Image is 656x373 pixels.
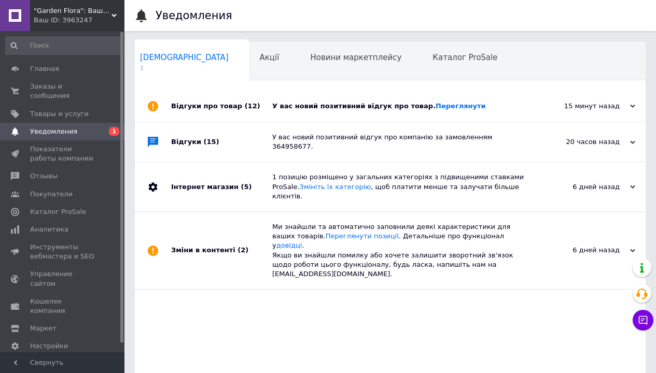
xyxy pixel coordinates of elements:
span: Акції [260,53,280,62]
span: Главная [30,64,59,74]
a: Переглянути позиції [326,232,399,240]
span: Покупатели [30,190,73,199]
div: Ваш ID: 3963247 [34,16,124,25]
span: (2) [238,246,248,254]
div: Зміни в контенті [171,212,272,289]
span: Показатели работы компании [30,145,96,163]
div: У вас новий позитивний відгук про компанію за замовленням 364958677. [272,133,532,151]
input: Поиск [5,36,122,55]
span: Заказы и сообщения [30,82,96,101]
div: Інтернет магазин [171,162,272,211]
div: Відгуки про товар [171,91,272,122]
span: Каталог ProSale [432,53,497,62]
span: Кошелек компании [30,297,96,315]
button: Чат с покупателем [633,310,653,331]
span: Новини маркетплейсу [310,53,401,62]
div: 15 минут назад [532,102,635,111]
span: Отзывы [30,171,58,181]
span: [DEMOGRAPHIC_DATA] [140,53,229,62]
h1: Уведомления [156,9,232,22]
span: (12) [245,102,260,110]
a: довідці [276,241,302,249]
span: 1 [140,64,229,72]
span: 1 [109,127,119,136]
span: Инструменты вебмастера и SEO [30,242,96,261]
span: (15) [204,138,219,146]
div: 6 дней назад [532,246,635,255]
div: 6 дней назад [532,182,635,192]
div: 20 часов назад [532,137,635,147]
span: Уведомления [30,127,77,136]
span: Каталог ProSale [30,207,86,217]
div: 1 позицію розміщено у загальних категоріях з підвищеними ставками ProSale. , щоб платити менше та... [272,173,532,201]
span: Аналитика [30,225,68,234]
span: Управление сайтом [30,269,96,288]
span: "Garden Flora": Ваш сад — наша вдохновенная забота! [34,6,111,16]
span: Настройки [30,341,68,351]
span: Маркет [30,324,57,333]
a: Переглянути [436,102,486,110]
div: Відгуки [171,122,272,162]
a: Змініть їх категорію [300,183,371,191]
div: У вас новий позитивний відгук про товар. [272,102,532,111]
span: (5) [241,183,252,191]
div: Ми знайшли та автоматично заповнили деякі характеристики для ваших товарів. . Детальніше про функ... [272,222,532,279]
span: Товары и услуги [30,109,89,119]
